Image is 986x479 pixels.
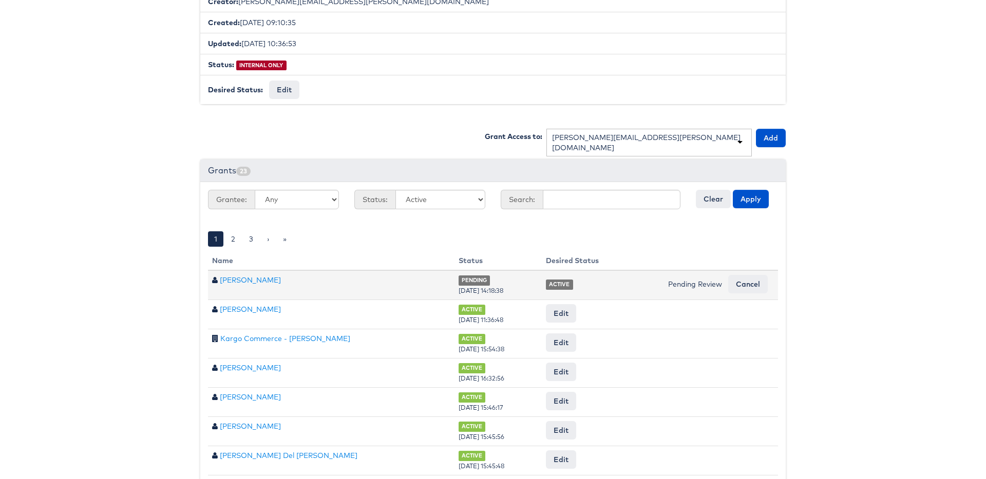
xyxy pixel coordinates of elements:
a: [PERSON_NAME] [220,392,281,402]
span: User [212,276,218,284]
label: Grant Access to: [485,131,542,142]
button: Edit [546,333,576,352]
span: User [212,306,218,313]
span: [DATE] 16:32:56 [459,374,504,382]
span: ACTIVE [459,334,486,344]
li: [DATE] 09:10:35 [200,12,786,33]
span: INTERNAL ONLY [236,61,287,70]
a: [PERSON_NAME] [220,422,281,431]
span: User [212,393,218,401]
a: 3 [243,231,259,247]
a: [PERSON_NAME] [220,305,281,314]
span: Company [212,335,218,342]
li: [DATE] 10:36:53 [200,33,786,54]
th: Name [208,251,454,270]
span: User [212,423,218,430]
span: 23 [236,167,251,176]
a: [PERSON_NAME] [220,363,281,372]
span: [DATE] 15:46:17 [459,404,503,411]
div: Grants [200,159,786,182]
button: Edit [546,304,576,323]
span: [DATE] 15:45:56 [459,433,504,441]
span: [DATE] 15:54:38 [459,345,504,353]
a: [PERSON_NAME] [220,275,281,285]
span: [DATE] 15:45:48 [459,462,504,470]
span: ACTIVE [546,280,573,289]
button: Edit [546,421,576,440]
b: Status: [208,60,234,69]
b: Created: [208,18,240,27]
span: Search: [501,190,543,209]
button: Edit [546,450,576,469]
span: ACTIVE [459,422,486,431]
div: [PERSON_NAME][EMAIL_ADDRESS][PERSON_NAME][DOMAIN_NAME] [552,132,746,153]
span: [DATE] 11:36:48 [459,316,503,324]
button: Add [756,129,786,147]
a: » [277,231,293,247]
th: Desired Status [542,251,778,270]
button: Edit [269,81,299,99]
button: Edit [546,363,576,381]
a: [PERSON_NAME] Del [PERSON_NAME] [220,451,357,460]
span: ACTIVE [459,451,486,461]
span: Grantee: [208,190,255,209]
span: Status: [354,190,395,209]
span: Pending Review [668,280,722,289]
a: › [261,231,275,247]
span: PENDING [459,275,490,285]
span: ACTIVE [459,392,486,402]
span: User [212,452,218,459]
button: Edit [546,392,576,410]
span: User [212,364,218,371]
a: 2 [225,231,241,247]
th: Status [454,251,542,270]
input: Cancel [728,275,768,293]
a: 1 [208,231,223,247]
a: Kargo Commerce - [PERSON_NAME] [220,334,350,343]
b: Updated: [208,39,241,48]
span: [DATE] 14:18:38 [459,287,503,294]
span: ACTIVE [459,305,486,314]
span: ACTIVE [459,363,486,373]
button: Clear [696,190,731,208]
button: Apply [733,190,769,208]
b: Desired Status: [208,85,263,94]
